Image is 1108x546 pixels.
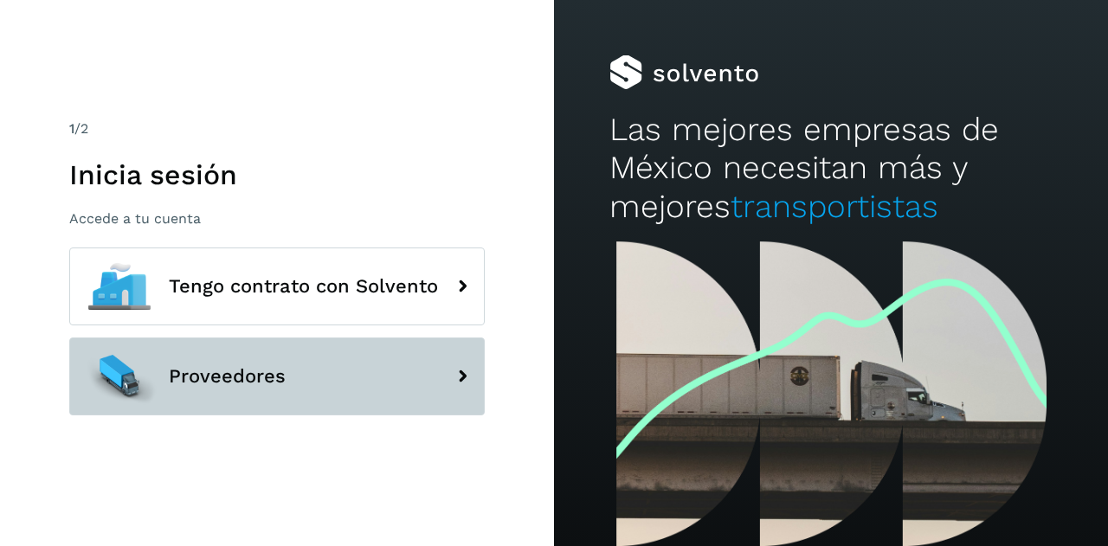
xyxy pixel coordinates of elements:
h2: Las mejores empresas de México necesitan más y mejores [609,111,1053,226]
h1: Inicia sesión [69,158,485,191]
span: 1 [69,120,74,137]
span: Proveedores [169,366,286,387]
div: /2 [69,119,485,139]
button: Proveedores [69,337,485,415]
p: Accede a tu cuenta [69,210,485,227]
span: Tengo contrato con Solvento [169,276,438,297]
button: Tengo contrato con Solvento [69,247,485,325]
span: transportistas [731,188,938,225]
